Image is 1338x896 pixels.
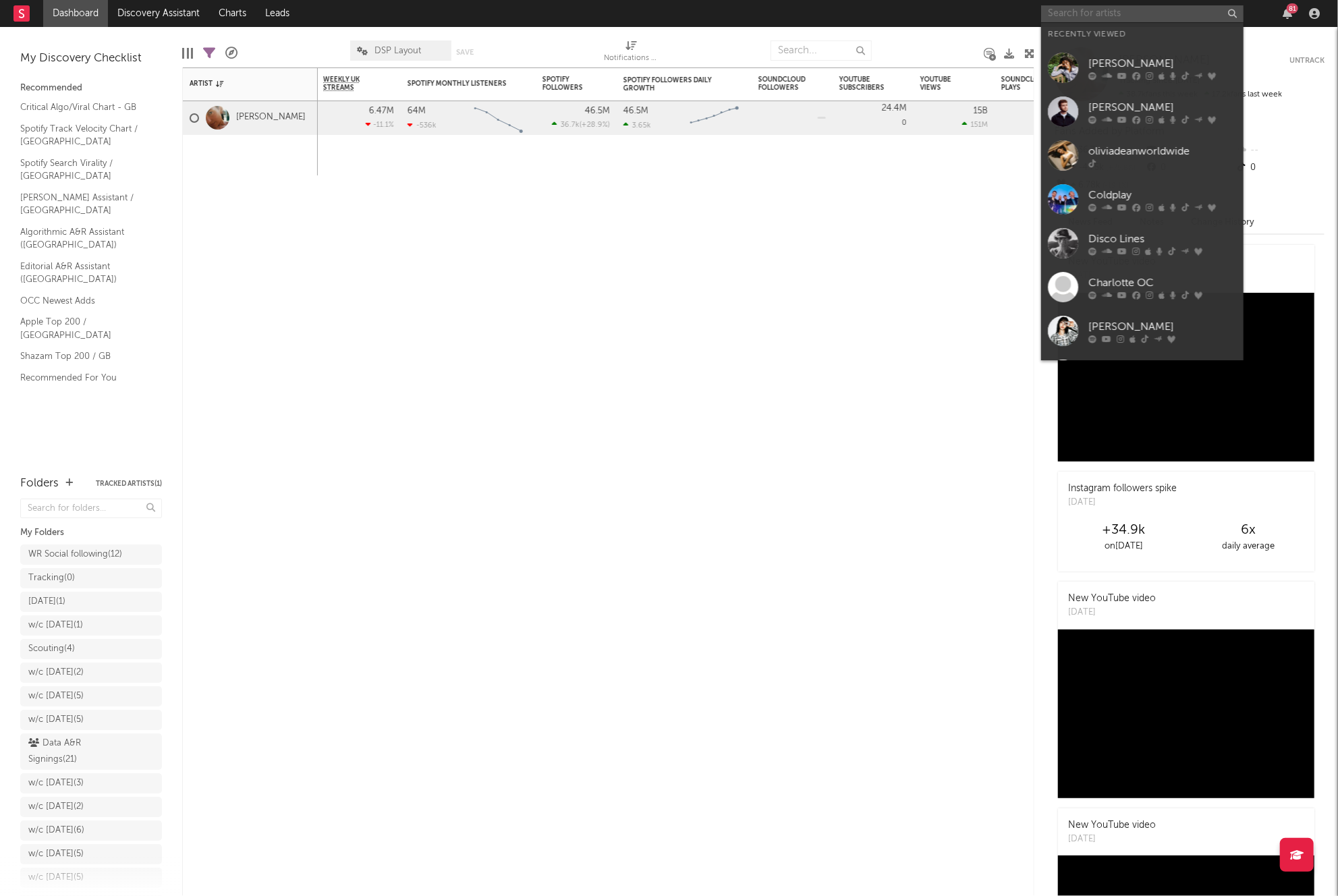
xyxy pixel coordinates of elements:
a: Shazam Top 200 / GB [20,349,148,364]
div: w/c [DATE] ( 5 ) [28,870,84,886]
button: Tracked Artists(1) [96,480,162,487]
a: Apple Top 200 / [GEOGRAPHIC_DATA] [20,314,148,342]
a: w/c [DATE](6) [20,820,162,841]
div: [PERSON_NAME] [1088,55,1237,72]
span: Weekly UK Streams [323,76,374,92]
a: [PERSON_NAME] [1041,46,1244,90]
button: 81 [1283,8,1292,19]
div: w/c [DATE] ( 3 ) [28,775,84,791]
div: SoundCloud Followers [758,76,806,92]
a: w/c [DATE](3) [20,773,162,793]
div: w/c [DATE] ( 5 ) [28,712,84,728]
div: Spotify Followers Daily Growth [623,76,725,92]
div: New YouTube video [1068,818,1156,833]
div: A&R Pipeline [225,34,238,73]
a: Recommended For You [20,370,148,385]
div: [DATE] [1068,496,1177,509]
a: [PERSON_NAME] Assistant / [GEOGRAPHIC_DATA] [20,190,148,218]
div: Notifications (Artist) [605,34,659,73]
div: 3.65k [623,121,651,130]
div: Tracking ( 0 ) [28,570,75,586]
div: Disco Lines [1088,231,1237,247]
div: 0 [1235,159,1325,177]
span: 36.7k [561,121,580,129]
a: [DATE](1) [20,592,162,612]
div: Artist [190,80,291,88]
a: oliviadeanworldwide [1041,134,1244,177]
div: Recommended [20,80,162,96]
a: Coldplay [1041,177,1244,221]
div: w/c [DATE] ( 6 ) [28,822,84,839]
div: -11.1 % [366,120,394,129]
a: Gunna [1041,353,1244,397]
div: YouTube Subscribers [839,76,887,92]
div: Folders [20,476,59,492]
div: Edit Columns [182,34,193,73]
button: Save [456,49,474,56]
div: w/c [DATE] ( 5 ) [28,846,84,862]
div: oliviadeanworldwide [1088,143,1237,159]
a: Disco Lines [1041,221,1244,265]
div: [PERSON_NAME] [1088,318,1237,335]
div: +34.9k [1061,522,1186,538]
a: w/c [DATE](2) [20,797,162,817]
div: w/c [DATE] ( 2 ) [28,665,84,681]
div: w/c [DATE] ( 1 ) [28,617,83,634]
div: [DATE] [1068,833,1156,846]
div: 64M [408,107,426,115]
a: Tracking(0) [20,568,162,588]
a: Editorial A&R Assistant ([GEOGRAPHIC_DATA]) [20,259,148,287]
div: Instagram followers spike [1068,482,1177,496]
div: [PERSON_NAME] [1088,99,1237,115]
div: Spotify Followers [542,76,590,92]
span: +28.9 % [582,121,608,129]
div: Recently Viewed [1048,26,1237,43]
span: 151M [971,121,988,129]
div: [DATE] [1068,606,1156,619]
div: My Folders [20,525,162,541]
a: Algorithmic A&R Assistant ([GEOGRAPHIC_DATA]) [20,225,148,252]
a: Scouting(4) [20,639,162,659]
a: Spotify Search Virality / [GEOGRAPHIC_DATA] [20,156,148,184]
span: DSP Layout [374,47,421,55]
div: 0 [839,101,907,134]
a: Critical Algo/Viral Chart - GB [20,100,148,115]
svg: Chart title [468,101,529,135]
a: w/c [DATE](5) [20,710,162,730]
div: [DATE] ( 1 ) [28,594,65,610]
a: w/c [DATE](2) [20,663,162,683]
a: w/c [DATE](1) [20,615,162,636]
div: 46.5M [585,107,610,115]
div: New YouTube video [1068,592,1156,606]
div: -- [1235,142,1325,159]
a: WR Social following(12) [20,544,162,565]
div: YouTube Views [920,76,968,92]
svg: Chart title [684,101,745,135]
a: Charlotte OC [1041,265,1244,309]
a: Spotify Track Velocity Chart / [GEOGRAPHIC_DATA] [20,121,148,149]
div: 81 [1287,3,1298,13]
div: daily average [1186,538,1311,555]
div: Notifications (Artist) [605,51,659,67]
div: 46.5M [623,107,648,115]
div: on [DATE] [1061,538,1186,555]
input: Search for artists [1041,5,1244,22]
a: w/c [DATE](5) [20,844,162,864]
div: Filters(1 of 1) [203,34,215,73]
div: 24.4M [882,104,907,113]
input: Search for folders... [20,499,162,518]
a: OCC Newest Adds [20,293,148,308]
a: [PERSON_NAME] [1041,90,1244,134]
div: Charlotte OC [1088,275,1237,291]
div: ( ) [552,120,610,129]
a: [PERSON_NAME] [1041,309,1244,353]
div: 15B [974,107,988,115]
div: WR Social following ( 12 ) [28,547,122,563]
div: Data A&R Signings ( 21 ) [28,735,123,768]
div: Coldplay [1088,187,1237,203]
a: [PERSON_NAME] [236,112,306,123]
div: Spotify Monthly Listeners [408,80,509,88]
div: 6.47M [369,107,394,115]
div: w/c [DATE] ( 2 ) [28,799,84,815]
a: w/c [DATE](5) [20,868,162,888]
